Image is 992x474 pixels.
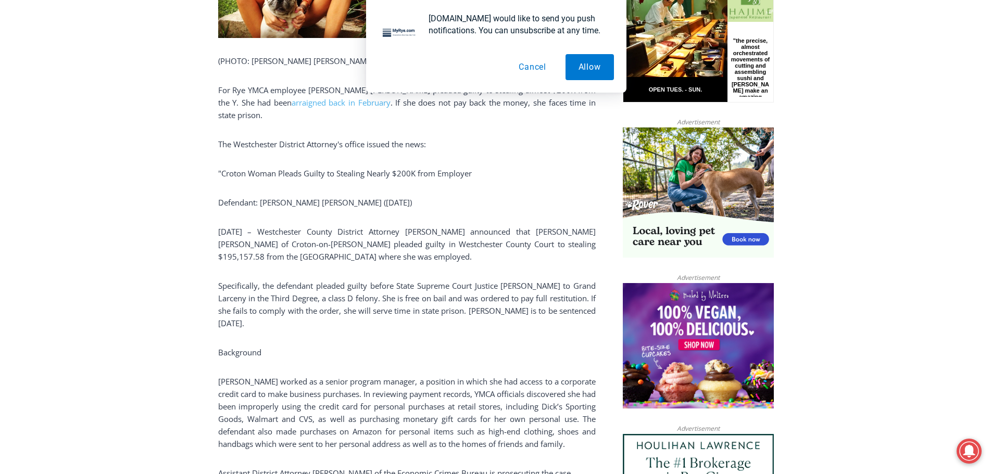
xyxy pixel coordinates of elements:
[218,84,596,121] p: For Rye YMCA employee [PERSON_NAME] [PERSON_NAME] pleaded guilty to stealing almost $200K from th...
[218,346,596,358] p: Background
[272,104,483,127] span: Intern @ [DOMAIN_NAME]
[379,12,420,54] img: notification icon
[667,117,730,127] span: Advertisement
[667,424,730,433] span: Advertisement
[623,283,774,409] img: Baked by Melissa
[218,138,596,150] p: The Westchester District Attorney's office issued the news:
[3,107,102,147] span: Open Tues. - Sun. [PHONE_NUMBER]
[292,97,391,108] a: arraigned back in February
[263,1,492,101] div: "[PERSON_NAME] and I covered the [DATE] Parade, which was a really eye opening experience as I ha...
[506,54,559,80] button: Cancel
[566,54,614,80] button: Allow
[218,225,596,263] p: [DATE] – Westchester County District Attorney [PERSON_NAME] announced that [PERSON_NAME] [PERSON_...
[218,167,596,180] p: "Croton Woman Pleads Guilty to Stealing Nearly $200K from Employer
[1,105,105,130] a: Open Tues. - Sun. [PHONE_NUMBER]
[250,101,505,130] a: Intern @ [DOMAIN_NAME]
[218,279,596,329] p: Specifically, the defendant pleaded guilty before State Supreme Court Justice [PERSON_NAME] to Gr...
[667,273,730,283] span: Advertisement
[218,196,596,209] p: Defendant: [PERSON_NAME] [PERSON_NAME] ([DATE])
[218,375,596,450] p: [PERSON_NAME] worked as a senior program manager, a position in which she had access to a corpora...
[107,65,148,124] div: "the precise, almost orchestrated movements of cutting and assembling sushi and [PERSON_NAME] mak...
[420,12,614,36] div: [DOMAIN_NAME] would like to send you push notifications. You can unsubscribe at any time.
